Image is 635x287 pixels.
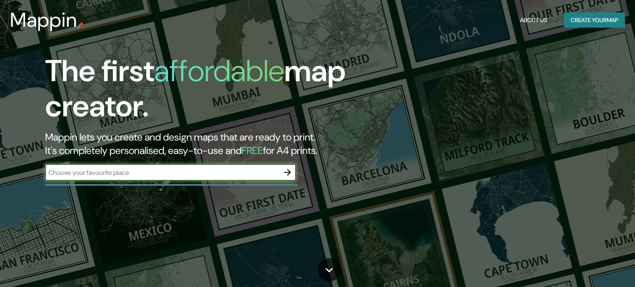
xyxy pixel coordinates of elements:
[45,131,363,157] h2: Mappin lets you create and design maps that are ready to print. It's completely personalised, eas...
[517,13,551,28] button: About Us
[242,144,263,157] h5: FREE
[154,51,284,90] h1: affordable
[77,22,84,28] img: mappin-pin
[45,168,279,177] input: Choose your favourite place
[561,254,626,278] iframe: Help widget launcher
[45,54,363,131] h1: The first map creator.
[10,8,77,32] h3: Mappin
[564,13,625,28] button: Create yourmap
